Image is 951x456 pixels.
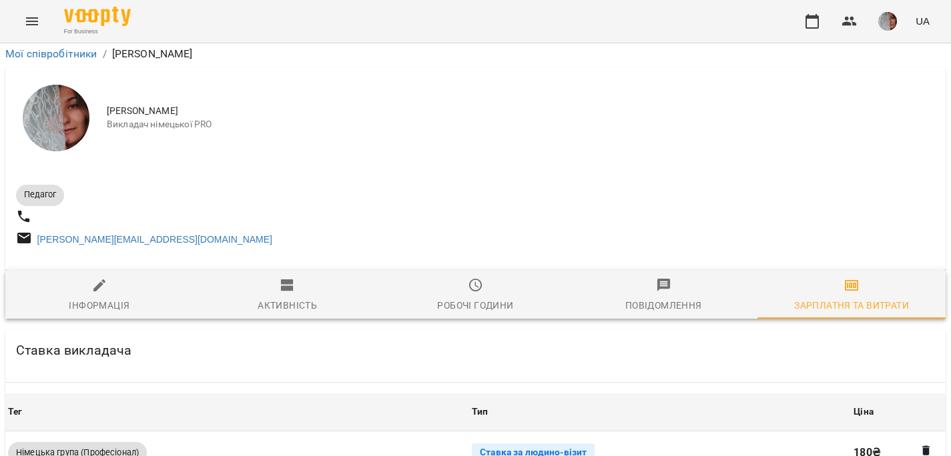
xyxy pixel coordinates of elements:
[625,297,702,313] div: Повідомлення
[5,393,469,431] th: Тег
[37,234,272,245] a: [PERSON_NAME][EMAIL_ADDRESS][DOMAIN_NAME]
[107,118,935,131] span: Викладач німецької PRO
[916,14,930,28] span: UA
[64,7,131,26] img: Voopty Logo
[64,27,131,36] span: For Business
[5,47,97,60] a: Мої співробітники
[258,297,317,313] div: Активність
[5,46,946,62] nav: breadcrumb
[16,340,131,361] h6: Ставка викладача
[16,5,48,37] button: Menu
[469,393,851,431] th: Тип
[112,46,193,62] p: [PERSON_NAME]
[437,297,513,313] div: Робочі години
[878,12,897,31] img: 00e56ec9b043b19adf0666da6a3b5eb7.jpeg
[910,9,935,33] button: UA
[16,189,64,201] span: Педагог
[103,46,107,62] li: /
[851,393,946,431] th: Ціна
[23,85,89,151] img: Гута Оксана Анатоліївна
[107,105,935,118] span: [PERSON_NAME]
[69,297,129,313] div: Інформація
[794,297,909,313] div: Зарплатня та Витрати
